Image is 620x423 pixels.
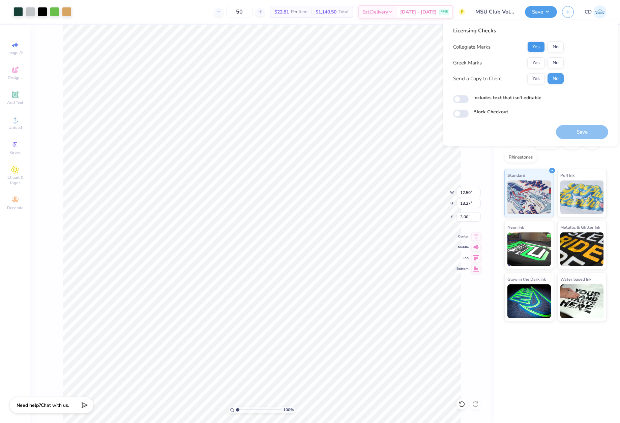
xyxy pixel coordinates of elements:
span: $22.81 [274,8,289,16]
span: Chat with us. [41,402,69,408]
span: Neon Ink [507,224,524,231]
span: Water based Ink [560,276,591,283]
a: CD [585,5,607,19]
span: CD [585,8,592,16]
input: – – [226,6,253,18]
div: Greek Marks [453,59,482,67]
span: Center [456,234,469,239]
span: Upload [8,125,22,130]
span: Decorate [7,205,23,210]
img: Glow in the Dark Ink [507,284,551,318]
button: Yes [527,73,545,84]
img: Cedric Diasanta [593,5,607,19]
span: Top [456,256,469,260]
input: Untitled Design [470,5,520,19]
span: FREE [441,9,448,14]
span: Total [338,8,349,16]
img: Water based Ink [560,284,604,318]
span: Middle [456,245,469,250]
span: Puff Ink [560,172,574,179]
label: Includes text that isn't editable [473,94,541,101]
span: Bottom [456,266,469,271]
span: Designs [8,75,23,80]
span: Add Text [7,100,23,105]
div: Send a Copy to Client [453,75,502,83]
button: Yes [527,57,545,68]
button: No [548,57,564,68]
span: Metallic & Glitter Ink [560,224,600,231]
div: Collegiate Marks [453,43,491,51]
button: No [548,41,564,52]
button: Save [525,6,557,18]
img: Puff Ink [560,180,604,214]
strong: Need help? [17,402,41,408]
div: Rhinestones [504,152,537,163]
span: Clipart & logos [3,175,27,186]
div: Licensing Checks [453,27,564,35]
span: $1,140.50 [316,8,336,16]
img: Neon Ink [507,232,551,266]
label: Block Checkout [473,108,508,115]
button: Yes [527,41,545,52]
span: Standard [507,172,525,179]
span: Est. Delivery [362,8,388,16]
span: 100 % [283,407,294,413]
span: Glow in the Dark Ink [507,276,546,283]
span: Per Item [291,8,307,16]
span: Greek [10,150,21,155]
img: Standard [507,180,551,214]
img: Metallic & Glitter Ink [560,232,604,266]
button: No [548,73,564,84]
span: [DATE] - [DATE] [400,8,437,16]
span: Image AI [7,50,23,55]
